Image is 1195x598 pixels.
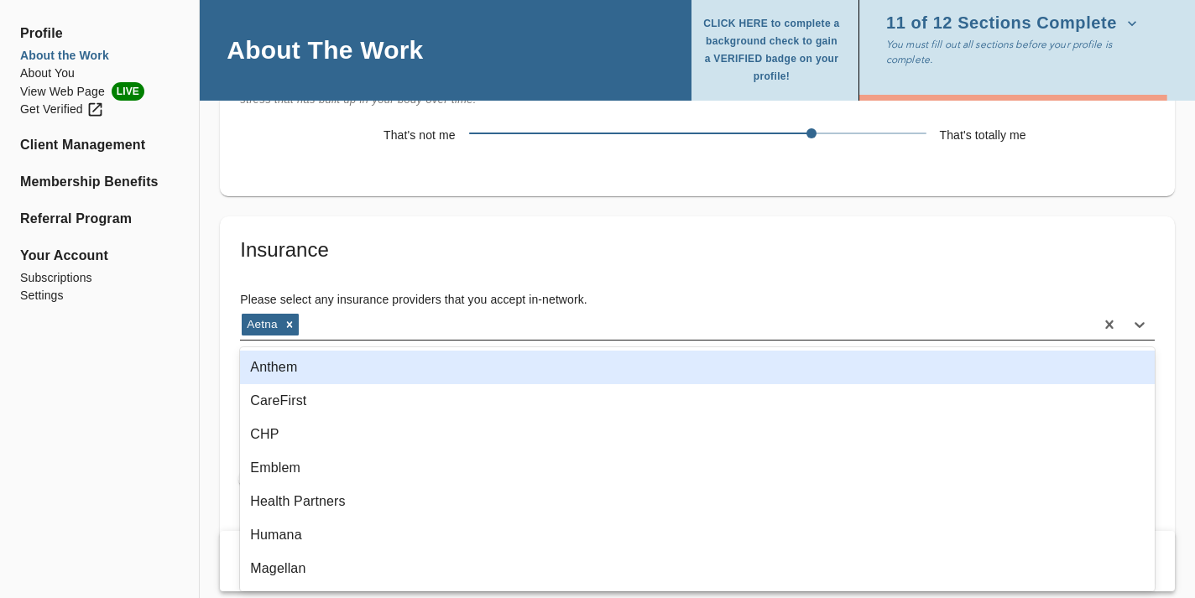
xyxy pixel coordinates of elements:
span: 11 of 12 Sections Complete [886,15,1137,32]
a: Settings [20,287,179,304]
a: About the Work [20,47,179,65]
a: About You [20,65,179,82]
div: Humana [240,518,1155,552]
span: Your Account [20,246,179,266]
div: Health Partners [240,485,1155,518]
div: CHP [240,418,1155,451]
h6: That's not me [240,127,455,145]
div: Emblem [240,451,1155,485]
a: Referral Program [20,209,179,229]
span: CLICK HERE to complete a background check to gain a VERIFIED badge on your profile! [702,15,842,86]
h4: About The Work [227,34,423,65]
h6: That's totally me [940,127,1155,145]
a: View Web PageLIVE [20,82,179,101]
button: CLICK HERE to complete a background check to gain a VERIFIED badge on your profile! [702,10,848,91]
h5: Insurance [240,237,1155,263]
p: You must fill out all sections before your profile is complete. [886,37,1148,67]
a: Client Management [20,135,179,155]
h6: Please select any insurance providers that you accept in-network. [240,291,1155,309]
div: Magellan [240,552,1155,585]
div: Aetna [242,314,279,335]
button: 11 of 12 Sections Complete [886,10,1144,37]
span: LIVE [112,82,144,101]
li: View Web Page [20,82,179,101]
span: Profile [20,23,179,44]
a: Subscriptions [20,269,179,287]
a: Membership Benefits [20,172,179,192]
div: Anthem [240,351,1155,384]
a: Get Verified [20,101,179,118]
div: CareFirst [240,384,1155,418]
div: Get Verified [20,101,104,118]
